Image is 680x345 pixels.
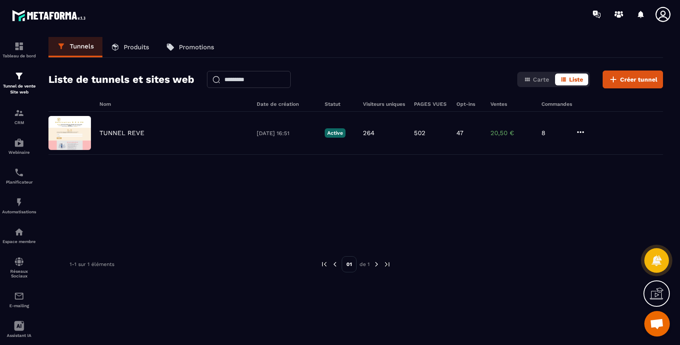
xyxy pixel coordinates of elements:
[414,101,448,107] h6: PAGES VUES
[2,209,36,214] p: Automatisations
[70,42,94,50] p: Tunnels
[70,261,114,267] p: 1-1 sur 1 éléments
[14,227,24,237] img: automations
[158,37,223,57] a: Promotions
[14,257,24,267] img: social-network
[2,83,36,95] p: Tunnel de vente Site web
[2,250,36,285] a: social-networksocial-networkRéseaux Sociaux
[2,161,36,191] a: schedulerschedulerPlanificateur
[620,75,657,84] span: Créer tunnel
[325,128,346,138] p: Active
[519,74,554,85] button: Carte
[2,102,36,131] a: formationformationCRM
[14,71,24,81] img: formation
[456,101,482,107] h6: Opt-ins
[2,35,36,65] a: formationformationTableau de bord
[2,65,36,102] a: formationformationTunnel de vente Site web
[99,101,248,107] h6: Nom
[360,261,370,268] p: de 1
[14,197,24,207] img: automations
[257,130,316,136] p: [DATE] 16:51
[102,37,158,57] a: Produits
[363,101,405,107] h6: Visiteurs uniques
[2,131,36,161] a: automationsautomationsWebinaire
[414,129,425,137] p: 502
[320,260,328,268] img: prev
[363,129,374,137] p: 264
[14,167,24,178] img: scheduler
[325,101,354,107] h6: Statut
[373,260,380,268] img: next
[12,8,88,23] img: logo
[2,120,36,125] p: CRM
[48,116,91,150] img: image
[555,74,588,85] button: Liste
[2,314,36,344] a: Assistant IA
[2,150,36,155] p: Webinaire
[14,108,24,118] img: formation
[2,239,36,244] p: Espace membre
[490,101,533,107] h6: Ventes
[2,303,36,308] p: E-mailing
[383,260,391,268] img: next
[179,43,214,51] p: Promotions
[541,101,572,107] h6: Commandes
[342,256,357,272] p: 01
[331,260,339,268] img: prev
[2,333,36,338] p: Assistant IA
[603,71,663,88] button: Créer tunnel
[2,180,36,184] p: Planificateur
[99,129,144,137] p: TUNNEL REVE
[569,76,583,83] span: Liste
[2,269,36,278] p: Réseaux Sociaux
[533,76,549,83] span: Carte
[48,71,194,88] h2: Liste de tunnels et sites web
[644,311,670,337] div: Ouvrir le chat
[257,101,316,107] h6: Date de création
[124,43,149,51] p: Produits
[48,37,102,57] a: Tunnels
[14,138,24,148] img: automations
[2,221,36,250] a: automationsautomationsEspace membre
[456,129,463,137] p: 47
[541,129,567,137] p: 8
[14,41,24,51] img: formation
[2,54,36,58] p: Tableau de bord
[2,285,36,314] a: emailemailE-mailing
[2,191,36,221] a: automationsautomationsAutomatisations
[490,129,533,137] p: 20,50 €
[14,291,24,301] img: email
